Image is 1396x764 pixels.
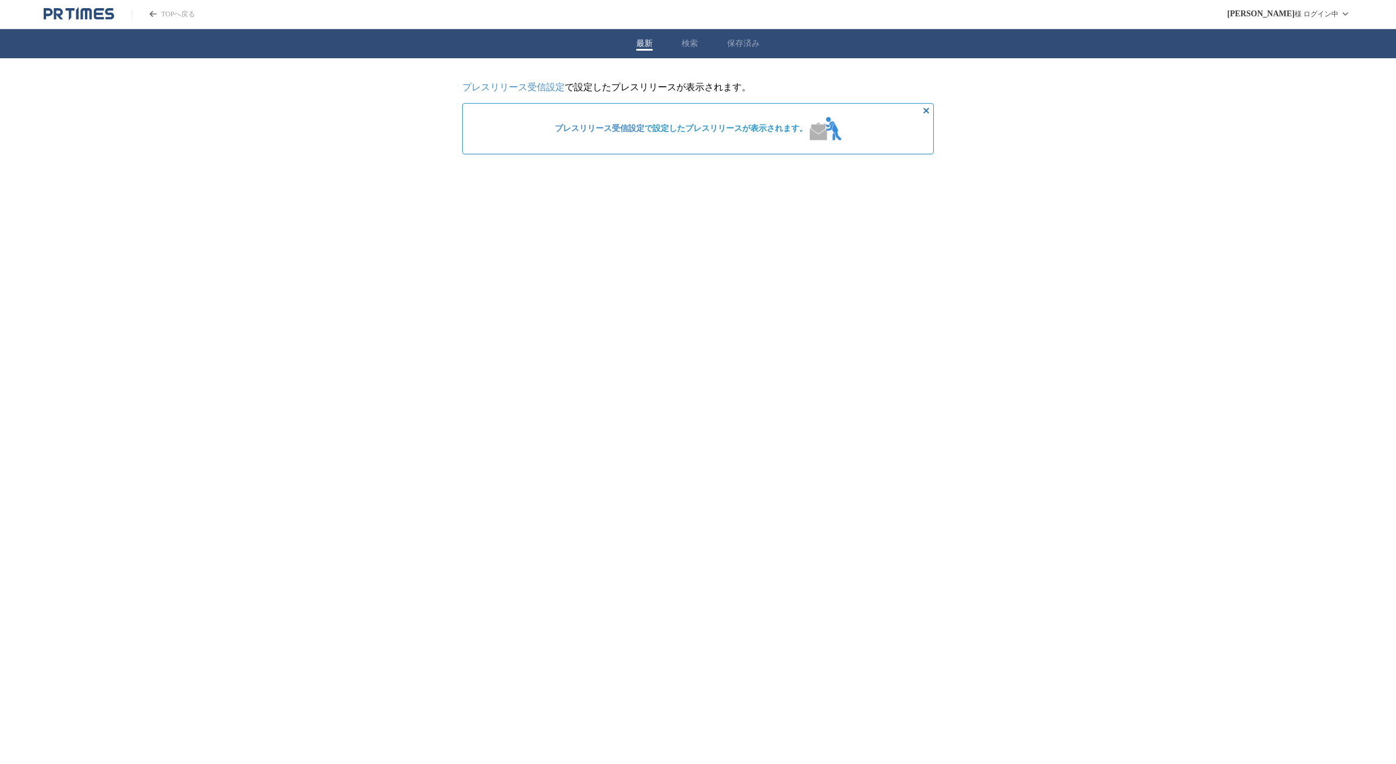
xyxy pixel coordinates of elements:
[727,38,760,49] button: 保存済み
[462,82,565,92] a: プレスリリース受信設定
[132,9,195,19] a: PR TIMESのトップページはこちら
[1227,9,1295,19] span: [PERSON_NAME]
[555,123,807,134] span: で設定したプレスリリースが表示されます。
[682,38,698,49] button: 検索
[555,124,644,133] a: プレスリリース受信設定
[462,82,934,94] p: で設定したプレスリリースが表示されます。
[636,38,653,49] button: 最新
[919,104,933,118] button: 非表示にする
[44,7,114,21] a: PR TIMESのトップページはこちら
